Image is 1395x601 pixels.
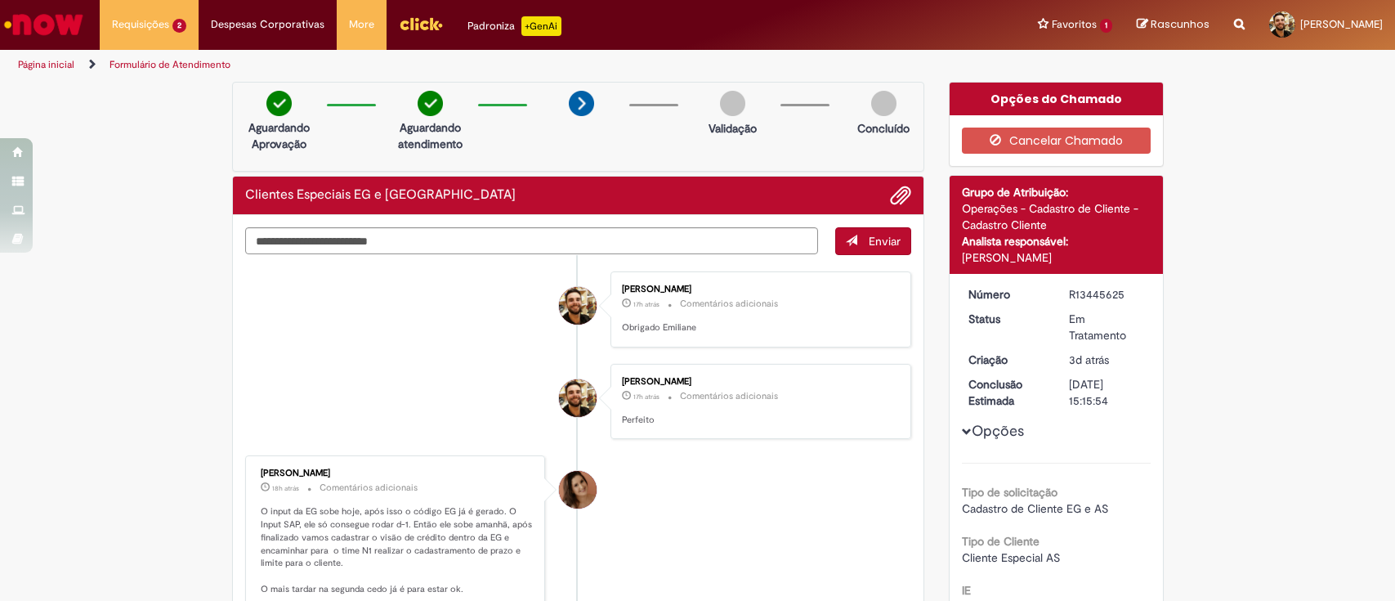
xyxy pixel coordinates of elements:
[559,379,597,417] div: Arthur De Lima
[680,298,778,311] small: Comentários adicionais
[1069,352,1109,367] span: 3d atrás
[962,128,1151,154] button: Cancelar Chamado
[680,390,778,403] small: Comentários adicionais
[245,188,516,203] h2: Clientes Especiais EG e AS Histórico de tíquete
[962,501,1108,516] span: Cadastro de Cliente EG e AS
[1069,286,1145,303] div: R13445625
[962,485,1057,500] b: Tipo de solicitação
[12,50,918,80] ul: Trilhas de página
[962,550,1060,565] span: Cliente Especial AS
[962,249,1151,266] div: [PERSON_NAME]
[1052,16,1097,33] span: Favoritos
[1100,19,1112,33] span: 1
[962,534,1040,549] b: Tipo de Cliente
[633,392,659,401] span: 17h atrás
[962,184,1151,200] div: Grupo de Atribuição:
[869,234,901,249] span: Enviar
[320,482,418,495] small: Comentários adicionais
[633,300,659,309] time: 27/08/2025 16:24:07
[559,471,597,509] div: Emiliane Dias De Souza
[622,414,894,427] p: Perfeito
[962,233,1151,249] div: Analista responsável:
[261,469,533,478] div: [PERSON_NAME]
[418,91,443,116] img: check-circle-green.png
[211,16,324,33] span: Despesas Corporativas
[239,119,319,152] p: Aguardando Aprovação
[956,311,1057,327] dt: Status
[1300,17,1383,31] span: [PERSON_NAME]
[559,287,597,325] div: Arthur De Lima
[172,19,186,33] span: 2
[622,285,894,294] div: [PERSON_NAME]
[1069,352,1109,367] time: 25/08/2025 16:56:19
[1069,352,1145,368] div: 25/08/2025 16:56:19
[391,119,470,152] p: Aguardando atendimento
[272,484,299,493] span: 18h atrás
[110,58,230,71] a: Formulário de Atendimento
[266,91,292,116] img: check-circle-green.png
[467,16,561,36] div: Padroniza
[272,484,299,493] time: 27/08/2025 15:07:36
[956,376,1057,409] dt: Conclusão Estimada
[245,227,819,255] textarea: Digite sua mensagem aqui...
[709,120,757,137] p: Validação
[950,83,1163,115] div: Opções do Chamado
[633,300,659,309] span: 17h atrás
[835,227,911,255] button: Enviar
[956,286,1057,303] dt: Número
[18,58,74,71] a: Página inicial
[521,16,561,36] p: +GenAi
[857,120,910,137] p: Concluído
[399,11,443,36] img: click_logo_yellow_360x200.png
[890,185,911,206] button: Adicionar anexos
[1137,17,1209,33] a: Rascunhos
[112,16,169,33] span: Requisições
[2,8,86,41] img: ServiceNow
[962,583,971,598] b: IE
[622,321,894,334] p: Obrigado Emiliane
[1069,376,1145,409] div: [DATE] 15:15:54
[720,91,745,116] img: img-circle-grey.png
[622,377,894,387] div: [PERSON_NAME]
[569,91,594,116] img: arrow-next.png
[956,352,1057,368] dt: Criação
[871,91,896,116] img: img-circle-grey.png
[962,200,1151,233] div: Operações - Cadastro de Cliente - Cadastro Cliente
[1151,16,1209,32] span: Rascunhos
[1069,311,1145,343] div: Em Tratamento
[349,16,374,33] span: More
